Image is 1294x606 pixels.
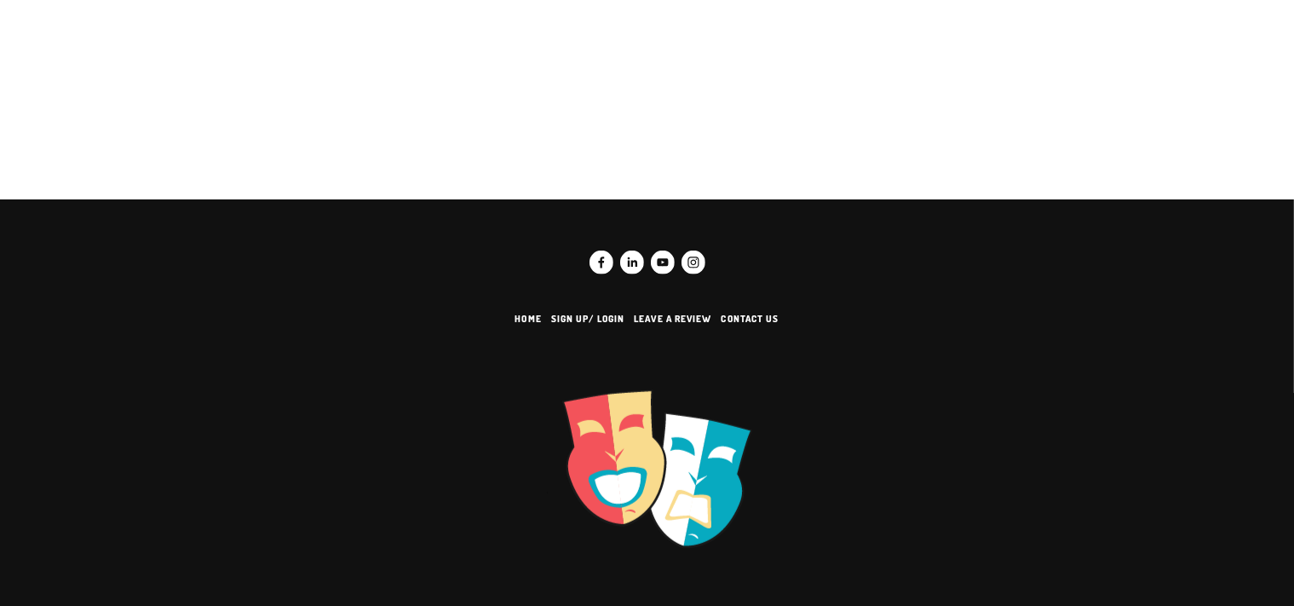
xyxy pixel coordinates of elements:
a: Home [515,313,550,326]
a: Leave a Review [634,313,721,326]
a: Sign up/ Login [551,313,634,326]
a: Facebook [589,251,613,274]
a: TheatreSouth [651,251,675,274]
a: Yonnick Jones, IMBA [620,251,644,274]
a: Contact us [722,313,789,326]
a: TheatreSouth [682,251,705,274]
